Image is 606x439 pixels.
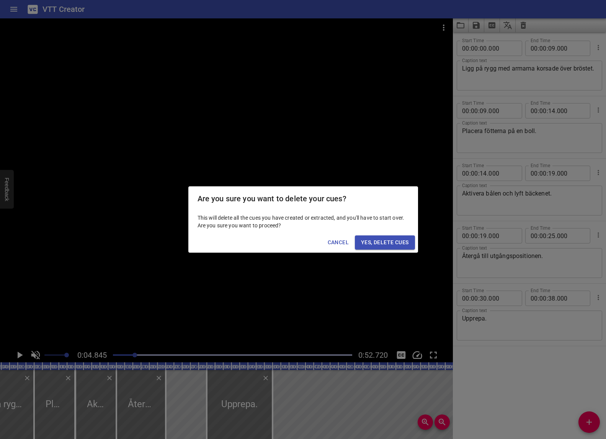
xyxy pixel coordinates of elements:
[361,238,408,247] span: Yes, Delete Cues
[325,235,352,250] button: Cancel
[328,238,349,247] span: Cancel
[355,235,415,250] button: Yes, Delete Cues
[188,211,418,232] div: This will delete all the cues you have created or extracted, and you'll have to start over. Are y...
[198,192,409,205] h2: Are you sure you want to delete your cues?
